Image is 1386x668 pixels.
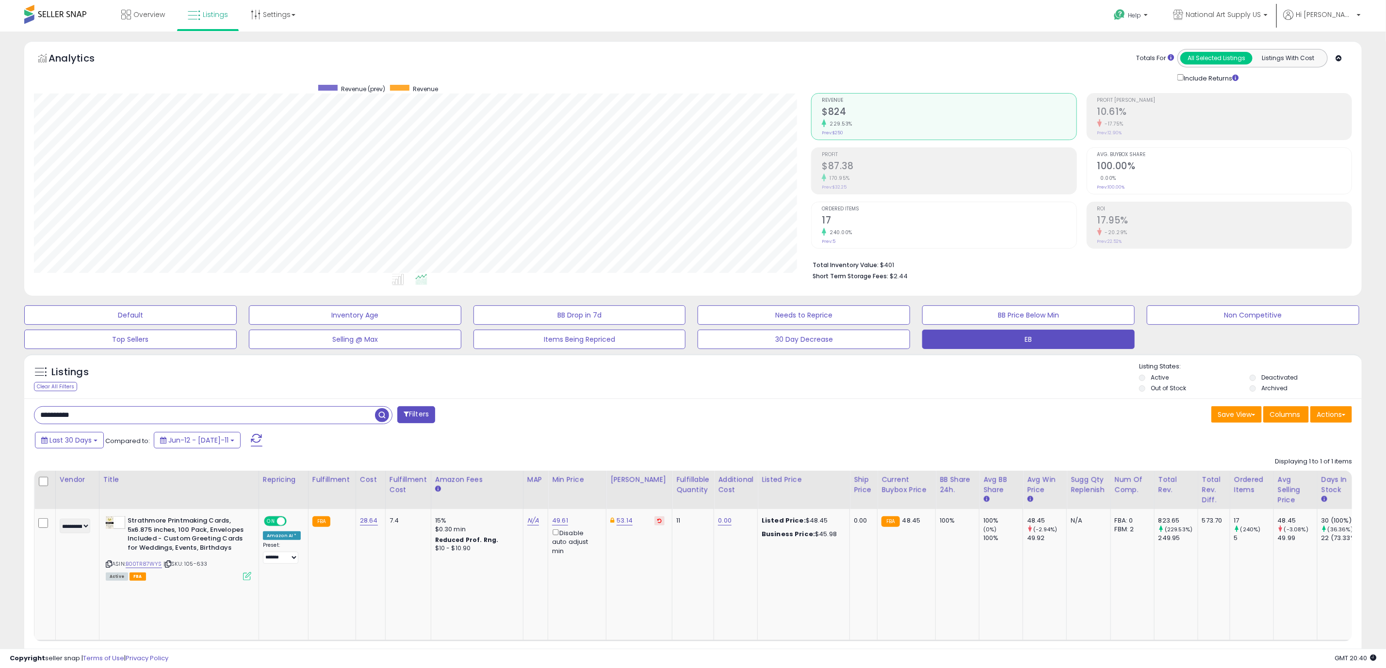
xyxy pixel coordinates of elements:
div: Num of Comp. [1115,475,1150,495]
a: Help [1106,1,1158,32]
div: Disable auto adjust min [552,527,599,556]
div: Fulfillment [312,475,352,485]
b: Strathmore Printmaking Cards, 5x6.875 inches, 100 Pack, Envelopes Included - Custom Greeting Card... [128,516,245,555]
b: Total Inventory Value: [813,261,879,269]
button: EB [922,330,1135,349]
button: All Selected Listings [1180,52,1253,64]
small: Days In Stock. [1321,495,1327,504]
div: 0.00 [854,516,870,525]
small: Prev: 100.00% [1097,184,1125,190]
div: Preset: [263,542,301,564]
div: 100% [983,516,1023,525]
div: Avg Selling Price [1278,475,1313,505]
span: Revenue (prev) [341,85,385,93]
div: Days In Stock [1321,475,1357,495]
small: (240%) [1240,525,1261,533]
button: Last 30 Days [35,432,104,448]
img: 31iyTK53lXL._SL40_.jpg [106,516,125,529]
div: Additional Cost [718,475,753,495]
button: Filters [397,406,435,423]
span: Columns [1270,410,1300,419]
div: Ordered Items [1234,475,1270,495]
button: Columns [1263,406,1309,423]
div: 49.99 [1278,534,1317,542]
span: 2025-08-11 20:40 GMT [1335,653,1376,663]
h2: 17.95% [1097,215,1352,228]
div: Sugg Qty Replenish [1071,475,1107,495]
button: BB Price Below Min [922,305,1135,325]
span: Revenue [822,98,1076,103]
div: Current Buybox Price [881,475,931,495]
button: Default [24,305,237,325]
small: 229.53% [826,120,852,127]
div: Cost [360,475,381,485]
i: Revert to store-level Dynamic Max Price [657,518,662,523]
span: $2.44 [890,271,908,281]
div: Total Rev. [1158,475,1194,495]
small: 0.00% [1097,175,1117,182]
div: Listed Price [762,475,846,485]
span: Profit [PERSON_NAME] [1097,98,1352,103]
label: Archived [1261,384,1288,392]
div: Amazon AI * [263,531,301,540]
small: (0%) [983,525,997,533]
small: FBA [312,516,330,527]
button: Non Competitive [1147,305,1359,325]
div: 11 [676,516,706,525]
div: 573.70 [1202,516,1223,525]
span: Help [1128,11,1141,19]
h2: 100.00% [1097,160,1352,174]
small: Prev: 22.52% [1097,239,1122,244]
div: 7.4 [390,516,424,525]
span: Compared to: [105,436,150,445]
li: $401 [813,258,1345,270]
div: Amazon Fees [435,475,519,485]
span: Ordered Items [822,207,1076,212]
div: 823.65 [1158,516,1198,525]
div: BB Share 24h. [940,475,975,495]
button: Listings With Cost [1252,52,1324,64]
div: MAP [527,475,544,485]
div: Totals For [1136,54,1174,63]
a: B00TR87WYS [126,560,162,568]
span: Hi [PERSON_NAME] [1296,10,1354,19]
div: Vendor [60,475,95,485]
th: CSV column name: cust_attr_2_Vendor [55,471,99,509]
button: Actions [1310,406,1352,423]
button: Save View [1211,406,1262,423]
small: (229.53%) [1165,525,1192,533]
div: Include Returns [1170,72,1250,83]
div: $45.98 [762,530,842,539]
div: 48.45 [1278,516,1317,525]
span: Avg. Buybox Share [1097,152,1352,158]
button: Jun-12 - [DATE]-11 [154,432,241,448]
button: Top Sellers [24,330,237,349]
small: Prev: $250 [822,130,843,136]
div: Min Price [552,475,602,485]
div: FBA: 0 [1115,516,1147,525]
h5: Analytics [49,51,114,67]
div: seller snap | | [10,654,168,663]
span: 48.45 [902,516,921,525]
div: 249.95 [1158,534,1198,542]
a: Terms of Use [83,653,124,663]
span: FBA [130,573,146,581]
div: ASIN: [106,516,251,579]
h2: 10.61% [1097,106,1352,119]
a: Hi [PERSON_NAME] [1283,10,1361,32]
div: $10 - $10.90 [435,544,516,553]
small: Prev: $32.25 [822,184,847,190]
a: 53.14 [617,516,633,525]
div: Clear All Filters [34,382,77,391]
small: Avg Win Price. [1027,495,1033,504]
i: This overrides the store level Dynamic Max Price for this listing [610,517,614,524]
b: Short Term Storage Fees: [813,272,888,280]
div: 30 (100%) [1321,516,1361,525]
a: Privacy Policy [126,653,168,663]
button: Inventory Age [249,305,461,325]
span: Last 30 Days [49,435,92,445]
div: Fulfillment Cost [390,475,427,495]
div: Displaying 1 to 1 of 1 items [1275,457,1352,466]
p: Listing States: [1139,362,1362,371]
b: Reduced Prof. Rng. [435,536,499,544]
